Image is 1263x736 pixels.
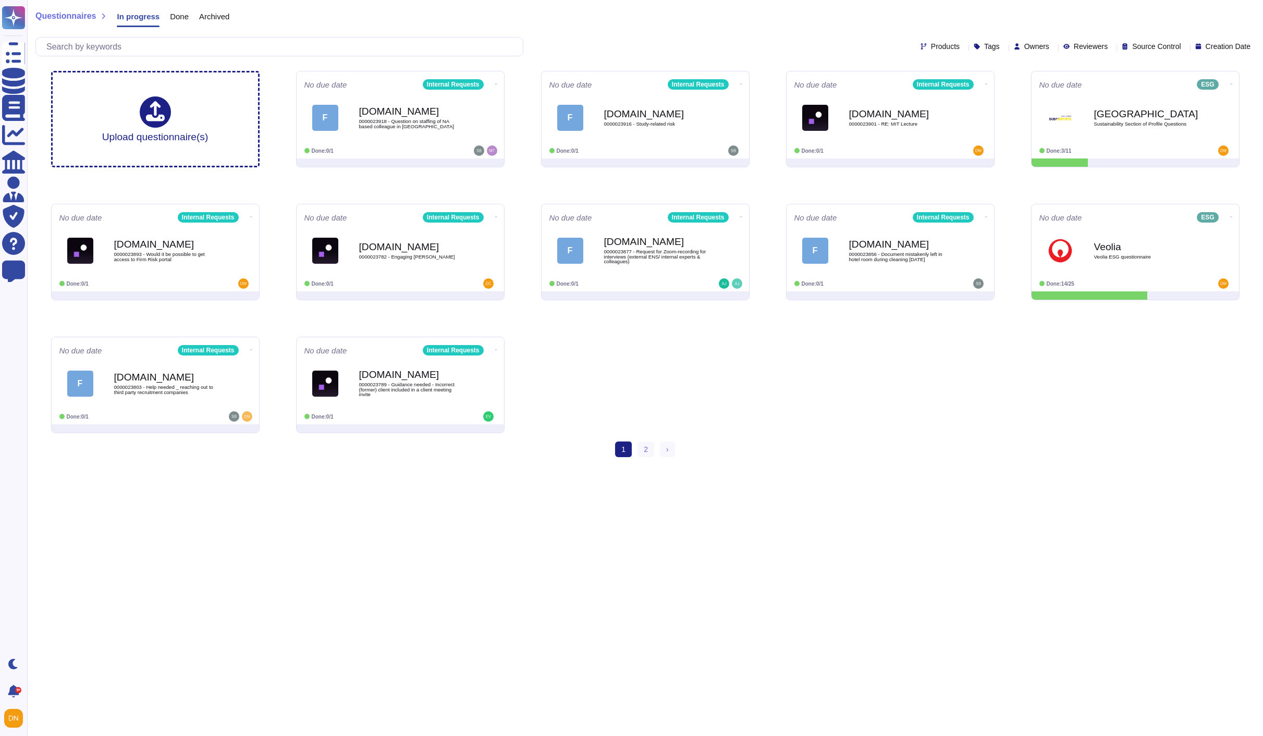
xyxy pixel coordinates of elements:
div: Internal Requests [668,212,729,223]
span: Tags [984,43,1000,50]
span: Done: 0/1 [312,281,334,287]
button: user [2,707,30,730]
span: Done: 14/25 [1047,281,1074,287]
b: [DOMAIN_NAME] [114,239,218,249]
div: Internal Requests [668,79,729,90]
span: No due date [549,81,592,89]
span: Done: 0/1 [557,148,579,154]
span: No due date [59,214,102,222]
span: 0000023901 - RE: MIT Lecture [849,121,953,127]
span: 0000023893 - Would it be possible to get access to Firm Risk portal [114,252,218,262]
span: No due date [304,347,347,354]
span: Done: 0/1 [802,148,824,154]
img: Logo [1047,105,1073,131]
b: [DOMAIN_NAME] [849,239,953,249]
span: 0000023789 - Guidance needed - Incorrect (former) client included in a client meeting invite [359,382,463,397]
span: 0000023877 - Request for Zoom-recording for interviews (external ENS/ internal experts & colleagues) [604,249,708,264]
div: 9+ [15,687,21,693]
span: Done: 3/11 [1047,148,1072,154]
span: Archived [199,13,229,20]
span: › [666,445,669,453]
span: Reviewers [1074,43,1108,50]
div: F [312,105,338,131]
div: Internal Requests [178,345,239,355]
div: F [557,238,583,264]
img: user [973,278,984,289]
span: Done: 0/1 [557,281,579,287]
img: user [483,278,494,289]
b: [DOMAIN_NAME] [359,106,463,116]
img: user [719,278,729,289]
span: No due date [304,214,347,222]
span: Veolia ESG questionnaire [1094,254,1198,260]
b: [DOMAIN_NAME] [604,237,708,247]
span: Done: 0/1 [67,414,89,420]
div: Internal Requests [913,212,974,223]
div: F [802,238,828,264]
img: user [973,145,984,156]
div: Upload questionnaire(s) [102,96,209,142]
img: Logo [1047,238,1073,264]
span: Questionnaires [35,12,96,20]
img: user [474,145,484,156]
span: Done: 0/1 [67,281,89,287]
div: ESG [1197,79,1218,90]
b: [DOMAIN_NAME] [114,372,218,382]
img: user [732,278,742,289]
span: No due date [1039,214,1082,222]
span: 0000023918 - Question on staffing of NA based colleague in [GEOGRAPHIC_DATA] [359,119,463,129]
div: Internal Requests [423,212,484,223]
a: 2 [637,441,654,457]
b: [DOMAIN_NAME] [359,370,463,379]
img: user [238,278,249,289]
span: 1 [615,441,632,457]
img: user [4,709,23,728]
img: Logo [312,238,338,264]
img: user [487,145,497,156]
span: Owners [1024,43,1049,50]
span: 0000023803 - Help needed _ reaching out to third party recruitment companies [114,385,218,395]
span: Done: 0/1 [312,148,334,154]
img: user [242,411,252,422]
span: 0000023916 - Study-related risk [604,121,708,127]
b: [DOMAIN_NAME] [604,109,708,119]
span: Products [931,43,960,50]
img: Logo [802,105,828,131]
span: Done: 0/1 [802,281,824,287]
img: Logo [67,238,93,264]
span: In progress [117,13,160,20]
div: F [557,105,583,131]
img: user [483,411,494,422]
span: No due date [304,81,347,89]
input: Search by keywords [41,38,523,56]
img: user [1218,278,1229,289]
b: [DOMAIN_NAME] [359,242,463,252]
div: Internal Requests [178,212,239,223]
div: F [67,371,93,397]
img: user [728,145,739,156]
img: user [229,411,239,422]
div: ESG [1197,212,1218,223]
span: No due date [59,347,102,354]
b: [GEOGRAPHIC_DATA] [1094,109,1198,119]
span: No due date [794,81,837,89]
b: Veolia [1094,242,1198,252]
span: Source Control [1132,43,1181,50]
span: 0000023782 - Engaging [PERSON_NAME] [359,254,463,260]
div: Internal Requests [423,345,484,355]
span: No due date [794,214,837,222]
span: Done: 0/1 [312,414,334,420]
img: Logo [312,371,338,397]
div: Internal Requests [423,79,484,90]
b: [DOMAIN_NAME] [849,109,953,119]
span: Creation Date [1206,43,1250,50]
img: user [1218,145,1229,156]
span: 0000023856 - Document mistakenly left in hotel room during cleaning [DATE] [849,252,953,262]
span: No due date [549,214,592,222]
span: Sustainability Section of Profile Questions [1094,121,1198,127]
div: Internal Requests [913,79,974,90]
span: No due date [1039,81,1082,89]
span: Done [170,13,189,20]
